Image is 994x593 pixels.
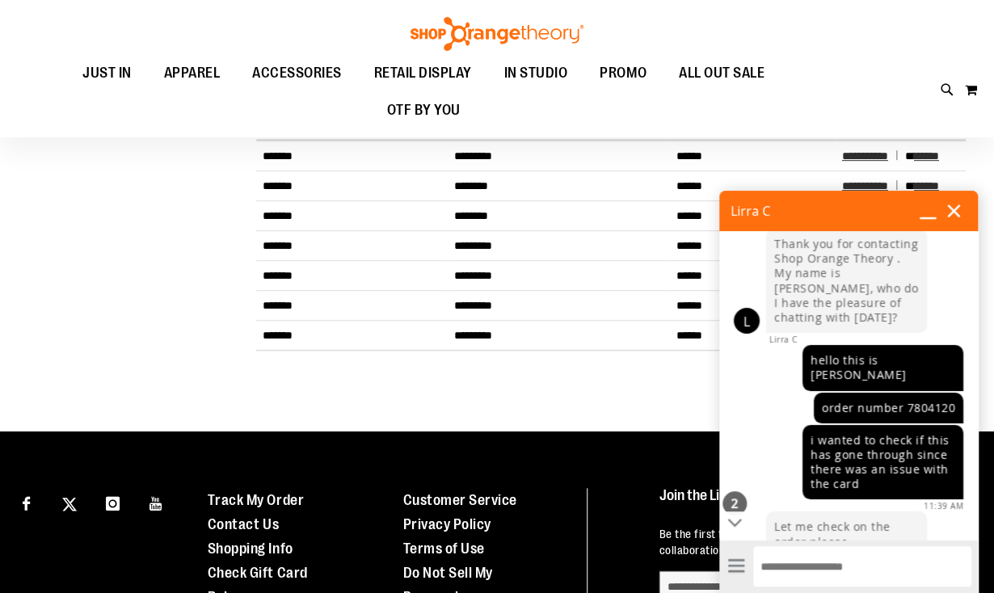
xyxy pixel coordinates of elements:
[374,55,472,91] span: RETAIL DISPLAY
[504,55,568,91] span: IN STUDIO
[915,198,941,224] button: Minimize chat
[811,433,955,492] div: i wanted to check if this has gone through since there was an issue with the card
[56,488,84,516] a: Visit our X page
[774,519,919,549] div: Let me check on the order please
[252,55,342,91] span: ACCESSORIES
[720,511,749,536] button: Scroll the latest messages into view (2 unread).
[403,540,485,557] a: Terms of Use
[731,198,915,224] h2: Lirra C
[408,17,586,51] img: Shop Orangetheory
[403,492,517,508] a: Customer Service
[164,55,221,91] span: APPAREL
[208,516,279,532] a: Contact Us
[659,488,966,518] h4: Join the List
[142,488,171,516] a: Visit our Youtube page
[734,308,760,334] div: L
[600,55,647,91] span: PROMO
[99,488,127,516] a: Visit our Instagram page
[734,501,963,511] div: 11:39 AM
[769,334,798,345] div: Lirra C
[822,401,955,415] div: order number 7804120
[82,55,132,91] span: JUST IN
[659,526,966,558] p: Be the first to know about new product drops, exclusive collaborations, and shopping events!
[403,516,491,532] a: Privacy Policy
[941,198,967,224] button: Close dialog
[731,494,739,513] span: 2
[12,488,40,516] a: Visit our Facebook page
[811,353,955,382] div: hello this is [PERSON_NAME]
[387,92,461,128] span: OTF BY YOU
[62,497,77,511] img: Twitter
[208,492,304,508] a: Track My Order
[774,237,919,325] div: Thank you for contacting Shop Orange Theory . My name is [PERSON_NAME], who do I have the pleasur...
[208,540,293,557] a: Shopping Info
[679,55,764,91] span: ALL OUT SALE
